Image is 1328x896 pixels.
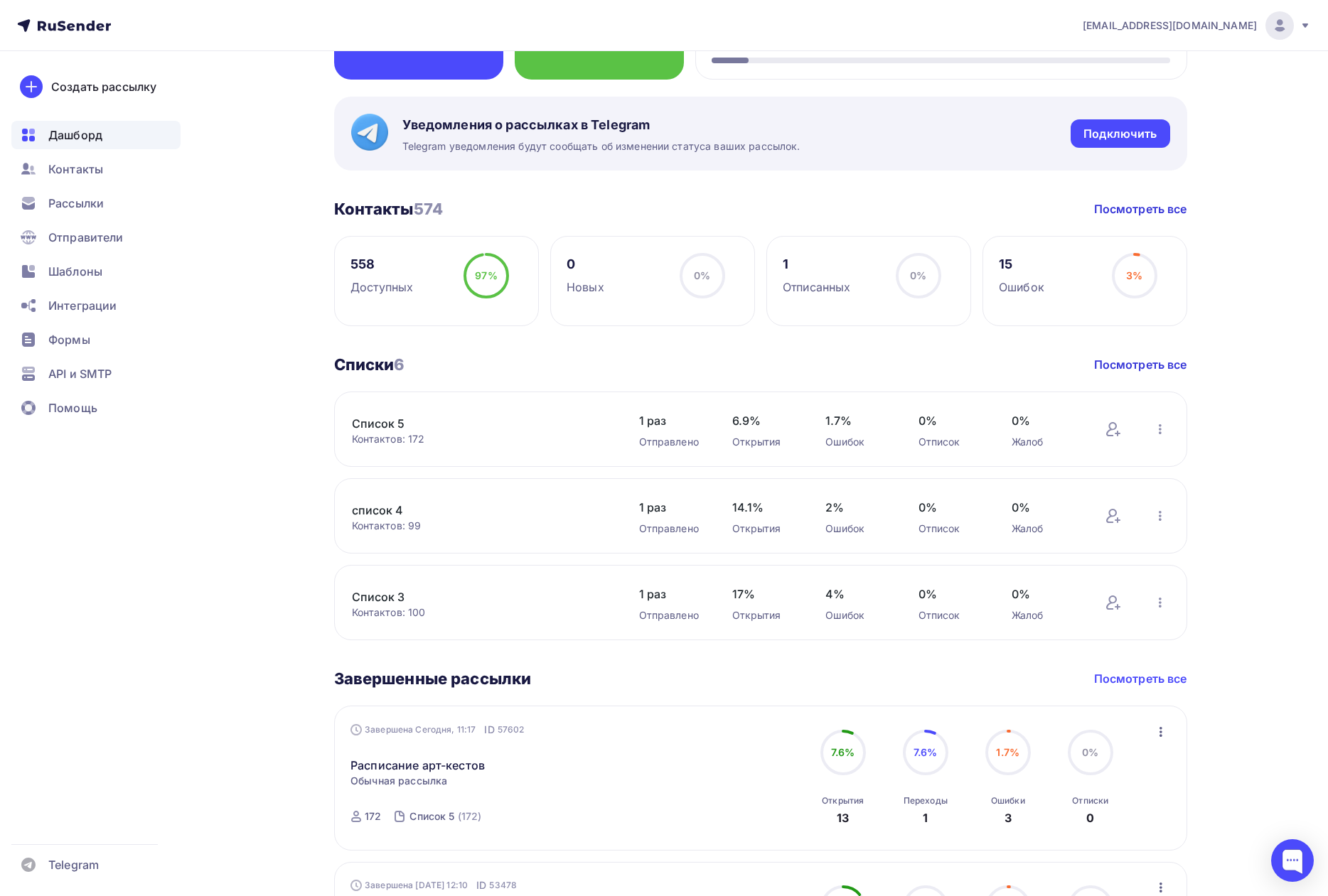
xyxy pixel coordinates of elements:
[48,331,90,348] span: Формы
[11,325,181,354] a: Формы
[350,279,413,296] div: Доступных
[825,435,890,449] div: Ошибок
[996,746,1019,758] span: 1.7%
[919,585,983,603] span: 0%
[1083,126,1157,142] div: Подключить
[1012,522,1076,536] div: Жалоб
[732,608,797,622] div: Открытия
[489,878,517,892] span: 53478
[914,746,938,758] span: 7.6%
[732,522,797,536] div: Открытия
[919,435,983,449] div: Отписок
[350,878,517,892] div: Завершена [DATE] 12:10
[732,499,797,516] span: 14.1%
[48,263,102,280] span: Шаблоны
[825,608,890,622] div: Ошибок
[1094,356,1187,373] a: Посмотреть все
[1094,200,1187,217] a: Посмотреть все
[350,256,413,273] div: 558
[48,856,99,873] span: Telegram
[1082,746,1098,758] span: 0%
[352,605,611,620] div: Контактов: 100
[408,805,483,828] a: Список 5 (172)
[910,269,926,281] span: 0%
[825,499,890,516] span: 2%
[639,522,704,536] div: Отправлено
[458,809,482,824] div: (172)
[11,121,181,149] a: Дашборд
[414,200,443,218] span: 574
[350,757,485,774] a: Расписание арт-кестов
[1005,809,1012,826] div: 3
[352,502,594,519] a: список 4
[48,365,112,382] span: API и SMTP
[1083,18,1257,33] span: [EMAIL_ADDRESS][DOMAIN_NAME]
[999,279,1044,296] div: Ошибок
[567,256,604,273] div: 0
[51,78,156,95] div: Создать рассылку
[639,499,704,516] span: 1 раз
[402,139,800,153] span: Telegram уведомления будут сообщать об изменении статуса ваших рассылок.
[1012,608,1076,622] div: Жалоб
[904,795,948,806] div: Переходы
[350,774,447,788] span: Обычная рассылка
[732,435,797,449] div: Открытия
[567,279,604,296] div: Новых
[334,355,405,374] h3: Списки
[639,412,704,429] span: 1 раз
[11,223,181,252] a: Отправители
[352,432,611,446] div: Контактов: 172
[48,399,97,416] span: Помощь
[11,155,181,183] a: Контакты
[365,809,381,824] div: 172
[334,199,444,219] h3: Контакты
[1094,670,1187,687] a: Посмотреть все
[822,795,864,806] div: Открытия
[48,229,124,246] span: Отправители
[991,795,1025,806] div: Ошибки
[409,809,454,824] div: Список 5
[999,256,1044,273] div: 15
[919,499,983,516] span: 0%
[48,161,103,178] span: Контакты
[639,435,704,449] div: Отправлено
[919,522,983,536] div: Отписок
[350,723,524,737] div: Завершена Сегодня, 11:17
[48,297,117,314] span: Интеграции
[352,519,611,533] div: Контактов: 99
[352,588,594,605] a: Список 3
[394,355,405,374] span: 6
[402,117,800,134] span: Уведомления о рассылках в Telegram
[837,809,849,826] div: 13
[1012,585,1076,603] span: 0%
[48,195,104,212] span: Рассылки
[825,585,890,603] span: 4%
[783,256,850,273] div: 1
[732,585,797,603] span: 17%
[639,608,704,622] div: Отправлено
[923,809,928,826] div: 1
[352,415,594,432] a: Список 5
[1012,499,1076,516] span: 0%
[783,279,850,296] div: Отписанных
[1012,435,1076,449] div: Жалоб
[1126,269,1142,281] span: 3%
[732,412,797,429] span: 6.9%
[825,522,890,536] div: Ошибок
[11,189,181,217] a: Рассылки
[1083,11,1311,40] a: [EMAIL_ADDRESS][DOMAIN_NAME]
[1072,795,1108,806] div: Отписки
[639,585,704,603] span: 1 раз
[334,669,532,689] h3: Завершенные рассылки
[48,126,102,144] span: Дашборд
[476,878,486,892] span: ID
[498,723,525,737] span: 57602
[1086,809,1094,826] div: 0
[919,412,983,429] span: 0%
[919,608,983,622] div: Отписок
[1012,412,1076,429] span: 0%
[475,269,497,281] span: 97%
[694,269,710,281] span: 0%
[831,746,855,758] span: 7.6%
[11,257,181,286] a: Шаблоны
